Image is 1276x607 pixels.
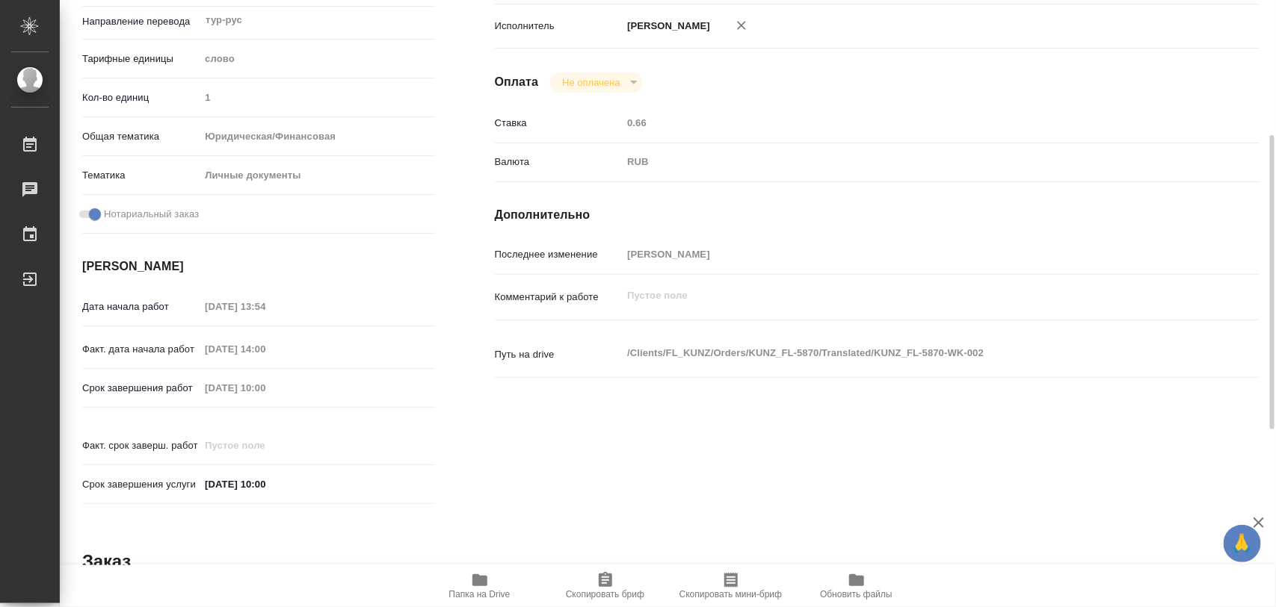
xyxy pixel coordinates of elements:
p: Срок завершения услуги [82,477,200,492]
h4: Дополнительно [495,206,1260,224]
h2: Заказ [82,550,131,573]
div: слово [200,46,434,72]
input: ✎ Введи что-нибудь [200,473,330,495]
input: Пустое поле [200,377,330,399]
p: Последнее изменение [495,247,623,262]
div: Личные документы [200,163,434,188]
p: Дата начала работ [82,299,200,314]
input: Пустое поле [622,243,1195,265]
span: Папка на Drive [449,589,511,600]
p: Срок завершения работ [82,381,200,396]
p: Тематика [82,168,200,183]
span: Скопировать бриф [566,589,644,600]
button: Папка на Drive [417,565,543,607]
input: Пустое поле [200,87,434,108]
div: Не оплачена [550,72,642,93]
p: Направление перевода [82,14,200,29]
p: Факт. срок заверш. работ [82,438,200,453]
p: Тарифные единицы [82,52,200,66]
input: Пустое поле [622,112,1195,134]
p: [PERSON_NAME] [622,19,710,34]
div: Юридическая/Финансовая [200,124,434,149]
h4: [PERSON_NAME] [82,258,435,276]
textarea: /Clients/FL_KUNZ/Orders/KUNZ_FL-5870/Translated/KUNZ_FL-5870-WK-002 [622,340,1195,366]
div: RUB [622,149,1195,175]
p: Кол-во единиц [82,90,200,105]
p: Путь на drive [495,347,623,362]
button: Скопировать мини-бриф [668,565,794,607]
p: Валюта [495,155,623,169]
p: Общая тематика [82,129,200,144]
p: Исполнитель [495,19,623,34]
span: 🙏 [1230,528,1255,559]
button: Обновить файлы [794,565,919,607]
span: Скопировать мини-бриф [679,589,782,600]
button: Удалить исполнителя [725,9,758,42]
p: Ставка [495,116,623,131]
button: 🙏 [1224,525,1261,562]
p: Факт. дата начала работ [82,342,200,357]
input: Пустое поле [200,338,330,360]
p: Комментарий к работе [495,290,623,305]
input: Пустое поле [200,435,330,456]
span: Нотариальный заказ [104,207,199,222]
span: Обновить файлы [820,589,893,600]
input: Пустое поле [200,296,330,317]
button: Не оплачена [558,76,624,89]
button: Скопировать бриф [543,565,668,607]
h4: Оплата [495,73,539,91]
